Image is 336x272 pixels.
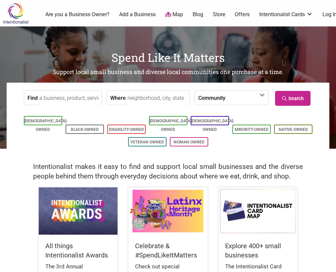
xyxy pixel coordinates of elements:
[198,91,225,105] label: Community
[119,11,156,18] a: Add a Business
[150,119,193,132] a: [DEMOGRAPHIC_DATA]-Owned
[165,11,183,19] a: Map
[218,187,298,235] img: Intentionalist Card Map
[109,127,144,132] a: Disability-Owned
[24,119,68,132] a: [DEMOGRAPHIC_DATA]-Owned
[225,241,291,260] h5: Explore 400+ small businesses
[127,91,188,105] input: neighborhood, city, state
[235,11,250,18] a: Offers
[45,241,111,260] h5: All things Intentionalist Awards
[259,11,313,18] a: Intentionalist Cards
[279,127,308,132] a: Native-Owned
[275,91,311,106] a: Search
[193,11,203,18] a: Blog
[33,162,303,181] h2: Intentionalist makes it easy to find and support local small businesses and the diverse people be...
[173,140,205,144] a: Woman-Owned
[110,91,126,105] label: Where
[71,127,99,132] a: Black-Owned
[235,127,268,132] a: Minority-Owned
[128,187,208,235] img: Latinx / Hispanic Heritage Month
[135,241,201,260] h5: Celebrate & #SpendLikeItMatters
[27,91,38,105] label: Find
[45,11,110,18] a: Are you a Business Owner?
[213,11,225,18] a: Store
[39,187,118,235] img: Intentionalist Awards
[39,91,100,105] input: a business, product, service
[191,119,234,132] a: [DEMOGRAPHIC_DATA]-Owned
[130,140,164,144] a: Veteran-Owned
